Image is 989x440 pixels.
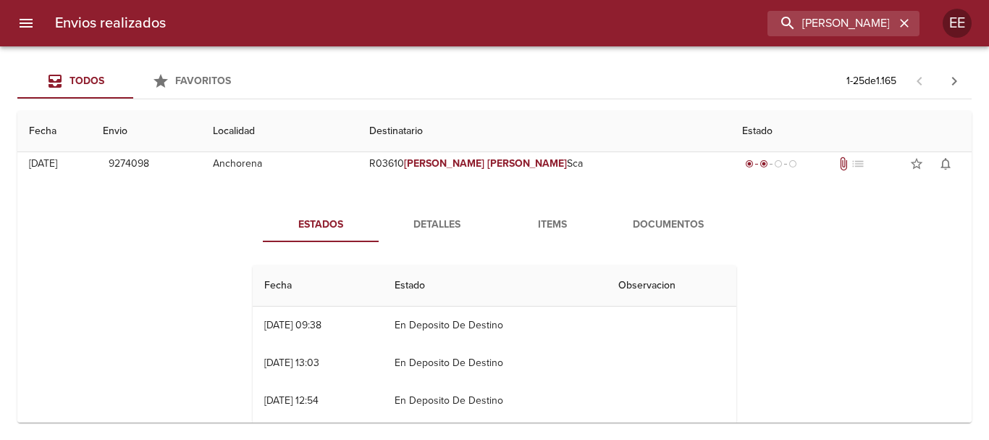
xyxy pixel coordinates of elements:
[742,157,800,171] div: Despachado
[487,157,568,170] em: [PERSON_NAME]
[745,159,754,168] span: radio_button_checked
[937,64,972,99] span: Pagina siguiente
[607,265,736,307] th: Observacion
[17,111,91,152] th: Fecha
[619,216,717,234] span: Documentos
[836,157,851,171] span: Tiene documentos adjuntos
[938,157,953,171] span: notifications_none
[264,357,319,369] div: [DATE] 13:03
[383,265,607,307] th: Estado
[387,216,486,234] span: Detalles
[383,344,607,382] td: En Deposito De Destino
[503,216,602,234] span: Items
[902,73,937,88] span: Pagina anterior
[383,307,607,344] td: En Deposito De Destino
[201,138,358,190] td: Anchorena
[731,111,972,152] th: Estado
[264,394,319,407] div: [DATE] 12:54
[272,216,370,234] span: Estados
[264,319,321,331] div: [DATE] 09:38
[9,6,43,41] button: menu
[404,157,484,170] em: [PERSON_NAME]
[109,155,149,173] span: 9274098
[175,75,231,87] span: Favoritos
[263,207,726,242] div: Tabs detalle de guia
[70,75,104,87] span: Todos
[55,12,166,35] h6: Envios realizados
[17,64,249,99] div: Tabs Envios
[91,111,201,152] th: Envio
[253,265,383,307] th: Fecha
[788,159,797,168] span: radio_button_unchecked
[759,159,768,168] span: radio_button_checked
[201,111,358,152] th: Localidad
[103,151,155,178] button: 9274098
[383,382,607,420] td: En Deposito De Destino
[767,11,895,36] input: buscar
[902,149,931,178] button: Agregar a favoritos
[774,159,783,168] span: radio_button_unchecked
[909,157,924,171] span: star_border
[29,157,57,170] div: [DATE]
[846,74,896,88] p: 1 - 25 de 1.165
[931,149,960,178] button: Activar notificaciones
[851,157,865,171] span: No tiene pedido asociado
[358,111,731,152] th: Destinatario
[358,138,731,190] td: R03610 Sca
[943,9,972,38] div: EE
